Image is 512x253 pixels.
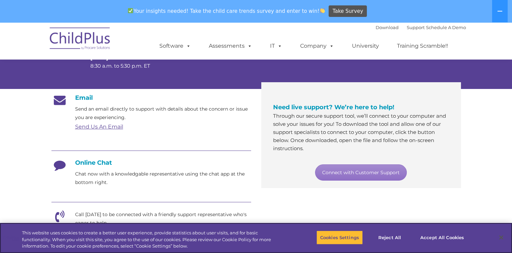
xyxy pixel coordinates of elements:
[46,23,114,56] img: ChildPlus by Procare Solutions
[128,8,133,13] img: ✅
[333,5,363,17] span: Take Survey
[75,210,251,227] p: Call [DATE] to be connected with a friendly support representative who's eager to help.
[51,94,251,101] h4: Email
[329,5,367,17] a: Take Survey
[273,103,394,111] span: Need live support? We’re here to help!
[320,8,325,13] img: 👏
[202,39,259,53] a: Assessments
[345,39,386,53] a: University
[407,25,425,30] a: Support
[51,159,251,166] h4: Online Chat
[426,25,466,30] a: Schedule A Demo
[390,39,455,53] a: Training Scramble!!
[369,230,411,245] button: Reject All
[75,105,251,122] p: Send an email directly to support with details about the concern or issue you are experiencing.
[376,25,399,30] a: Download
[263,39,289,53] a: IT
[494,230,509,245] button: Close
[153,39,198,53] a: Software
[315,164,407,181] a: Connect with Customer Support
[316,230,363,245] button: Cookies Settings
[75,123,123,130] a: Send Us An Email
[22,230,282,250] div: This website uses cookies to create a better user experience, provide statistics about user visit...
[376,25,466,30] font: |
[125,4,328,18] span: Your insights needed! Take the child care trends survey and enter to win!
[293,39,341,53] a: Company
[417,230,468,245] button: Accept All Cookies
[75,170,251,187] p: Chat now with a knowledgable representative using the chat app at the bottom right.
[273,112,449,153] p: Through our secure support tool, we’ll connect to your computer and solve your issues for you! To...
